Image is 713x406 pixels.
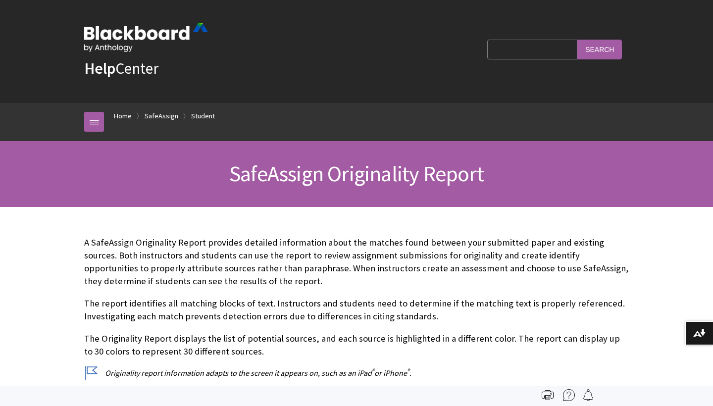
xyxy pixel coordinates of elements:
p: Originality report information adapts to the screen it appears on, such as an iPad or iPhone . [84,367,629,378]
sup: ® [372,367,374,374]
a: HelpCenter [84,58,158,78]
span: SafeAssign Originality Report [229,160,484,187]
strong: Help [84,58,115,78]
sup: ® [407,367,409,374]
img: Print [542,389,554,401]
input: Search [577,40,622,59]
p: The Originality Report displays the list of potential sources, and each source is highlighted in ... [84,332,629,358]
img: More help [563,389,575,401]
img: Follow this page [582,389,594,401]
a: SafeAssign [145,110,178,122]
a: Home [114,110,132,122]
img: Blackboard by Anthology [84,23,208,52]
a: Student [191,110,215,122]
p: The report identifies all matching blocks of text. Instructors and students need to determine if ... [84,297,629,323]
p: A SafeAssign Originality Report provides detailed information about the matches found between you... [84,236,629,288]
